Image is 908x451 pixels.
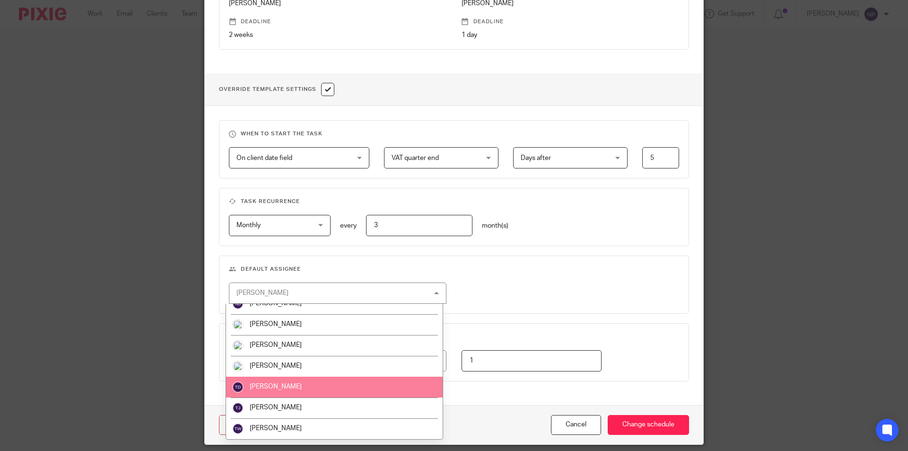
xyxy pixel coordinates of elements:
p: 1 day [462,30,679,40]
h3: When to start the task [229,130,679,138]
span: [PERSON_NAME] [250,321,302,327]
span: [PERSON_NAME] [250,363,302,369]
span: [PERSON_NAME] [250,383,302,390]
span: Monthly [236,222,261,229]
a: Cancel schedule [219,415,298,435]
img: sarah-royle.jpg [232,361,244,372]
span: [PERSON_NAME] [250,404,302,411]
input: Change schedule [608,415,689,435]
span: [PERSON_NAME] [250,300,302,307]
span: [PERSON_NAME] [250,342,302,348]
h3: Task recurrence [229,198,679,205]
img: svg%3E [232,381,244,393]
p: 2 weeks [229,30,446,40]
p: Deadline [462,18,679,26]
h1: Override Template Settings [219,83,334,96]
h3: Default assignee [229,265,679,273]
img: svg%3E [232,298,244,310]
span: [PERSON_NAME] [250,425,302,432]
img: Nicole.jpeg [232,340,244,351]
img: svg%3E [232,402,244,414]
img: nicky-partington.jpg [232,319,244,330]
span: month(s) [482,222,508,229]
div: [PERSON_NAME] [236,290,288,296]
span: On client date field [236,155,292,161]
p: every [340,221,357,230]
span: VAT quarter end [392,155,439,161]
span: Days after [521,155,551,161]
button: Cancel [551,415,601,435]
p: Deadline [229,18,446,26]
h3: Deadline [229,333,679,341]
img: svg%3E [232,423,244,434]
